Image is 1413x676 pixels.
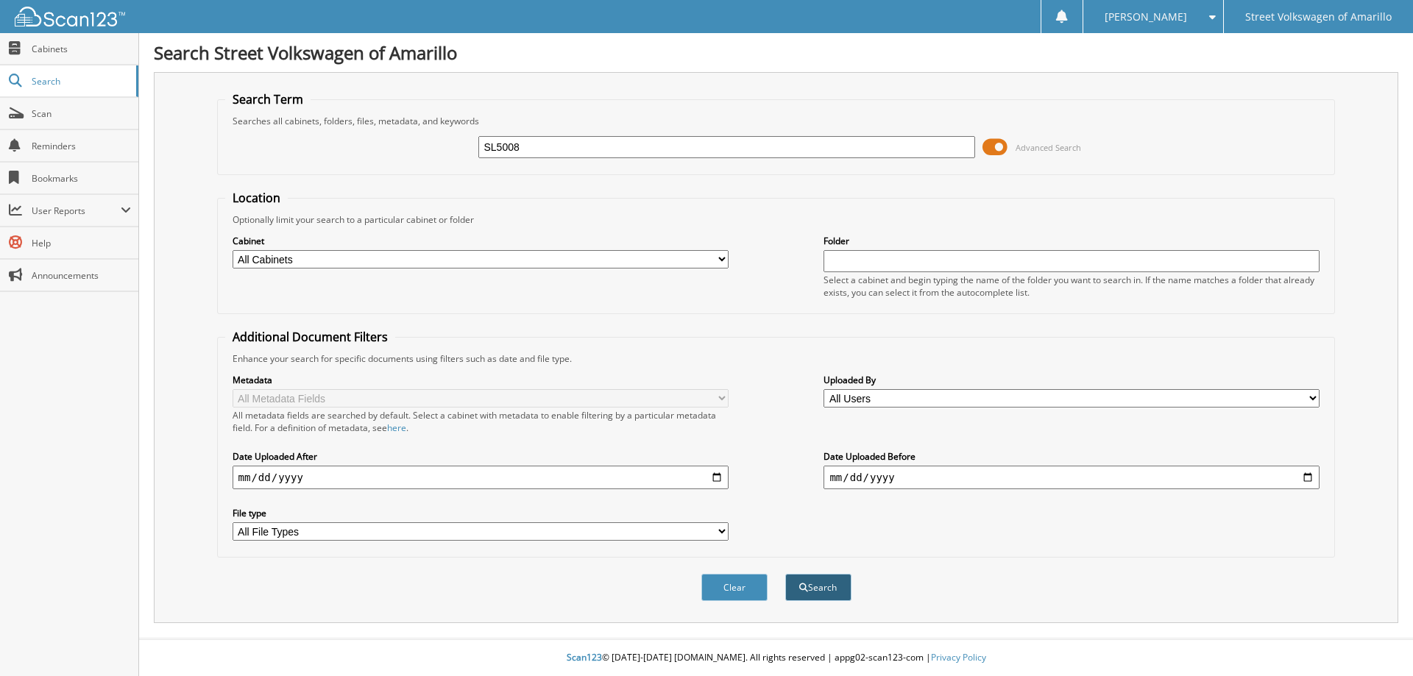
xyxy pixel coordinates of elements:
[225,190,288,206] legend: Location
[824,235,1320,247] label: Folder
[387,421,406,434] a: here
[233,507,729,519] label: File type
[32,75,129,88] span: Search
[824,450,1320,463] label: Date Uploaded Before
[1105,13,1187,21] span: [PERSON_NAME]
[785,574,851,601] button: Search
[233,466,729,489] input: start
[824,374,1320,386] label: Uploaded By
[15,7,125,26] img: scan123-logo-white.svg
[233,409,729,434] div: All metadata fields are searched by default. Select a cabinet with metadata to enable filtering b...
[233,235,729,247] label: Cabinet
[32,237,131,249] span: Help
[225,213,1328,226] div: Optionally limit your search to a particular cabinet or folder
[225,115,1328,127] div: Searches all cabinets, folders, files, metadata, and keywords
[225,352,1328,365] div: Enhance your search for specific documents using filters such as date and file type.
[233,374,729,386] label: Metadata
[139,640,1413,676] div: © [DATE]-[DATE] [DOMAIN_NAME]. All rights reserved | appg02-scan123-com |
[32,269,131,282] span: Announcements
[1016,142,1081,153] span: Advanced Search
[1339,605,1413,676] iframe: Chat Widget
[567,651,602,663] span: Scan123
[32,204,121,217] span: User Reports
[701,574,768,601] button: Clear
[32,172,131,185] span: Bookmarks
[225,91,311,107] legend: Search Term
[824,274,1320,299] div: Select a cabinet and begin typing the name of the folder you want to search in. If the name match...
[824,466,1320,489] input: end
[225,329,395,345] legend: Additional Document Filters
[233,450,729,463] label: Date Uploaded After
[32,140,131,152] span: Reminders
[32,43,131,55] span: Cabinets
[32,107,131,120] span: Scan
[1245,13,1392,21] span: Street Volkswagen of Amarillo
[154,40,1398,65] h1: Search Street Volkswagen of Amarillo
[931,651,986,663] a: Privacy Policy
